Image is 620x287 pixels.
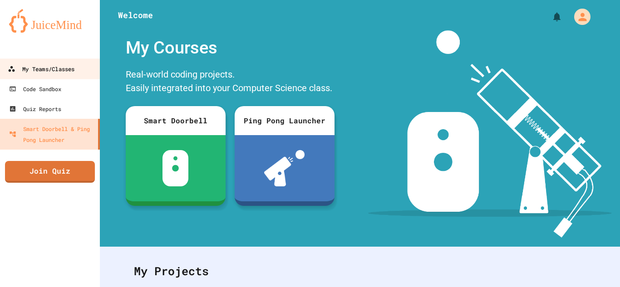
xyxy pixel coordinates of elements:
[9,9,91,33] img: logo-orange.svg
[9,103,61,114] div: Quiz Reports
[535,9,565,24] div: My Notifications
[264,150,305,186] img: ppl-with-ball.png
[368,30,611,238] img: banner-image-my-projects.png
[9,123,94,145] div: Smart Doorbell & Ping Pong Launcher
[121,65,339,99] div: Real-world coding projects. Easily integrated into your Computer Science class.
[8,63,74,75] div: My Teams/Classes
[565,6,593,27] div: My Account
[5,161,95,183] a: Join Quiz
[9,83,61,94] div: Code Sandbox
[235,106,335,135] div: Ping Pong Launcher
[121,30,339,65] div: My Courses
[126,106,226,135] div: Smart Doorbell
[162,150,188,186] img: sdb-white.svg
